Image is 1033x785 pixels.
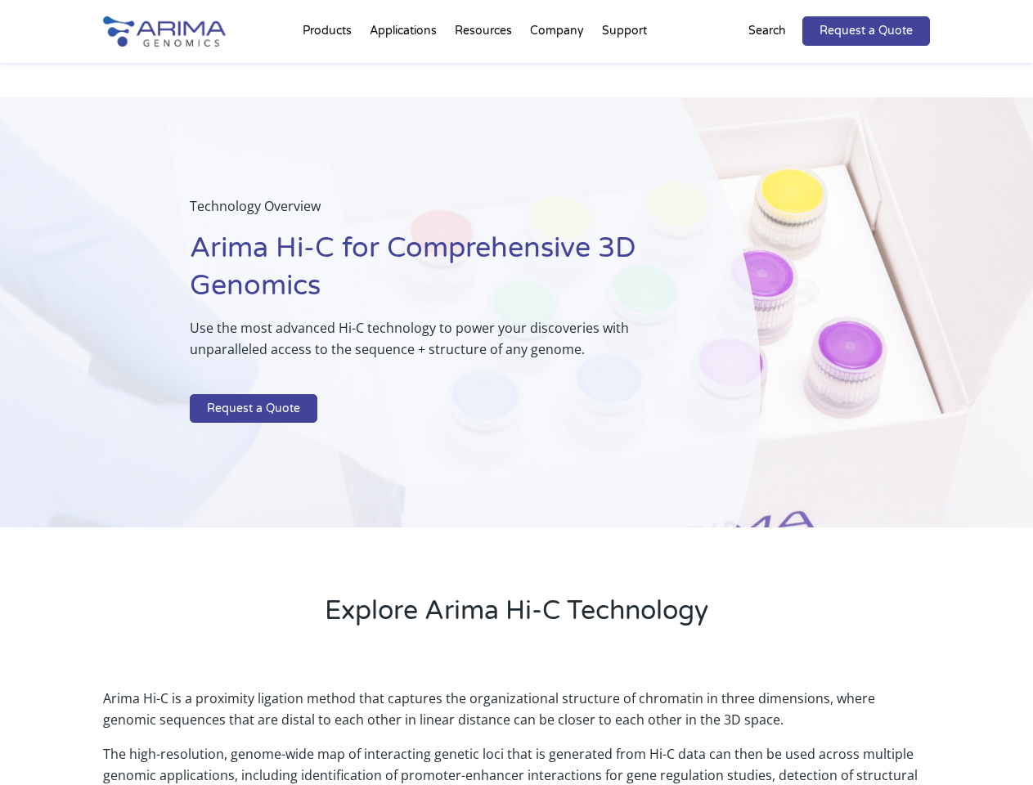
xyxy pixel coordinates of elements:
img: Arima-Genomics-logo [103,16,226,47]
p: Use the most advanced Hi-C technology to power your discoveries with unparalleled access to the s... [190,317,678,373]
p: Search [748,20,786,42]
a: Request a Quote [802,16,930,46]
h1: Arima Hi-C for Comprehensive 3D Genomics [190,230,678,317]
a: Request a Quote [190,394,317,424]
p: Technology Overview [190,195,678,230]
p: Arima Hi-C is a proximity ligation method that captures the organizational structure of chromatin... [103,688,929,743]
h2: Explore Arima Hi-C Technology [103,593,929,642]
